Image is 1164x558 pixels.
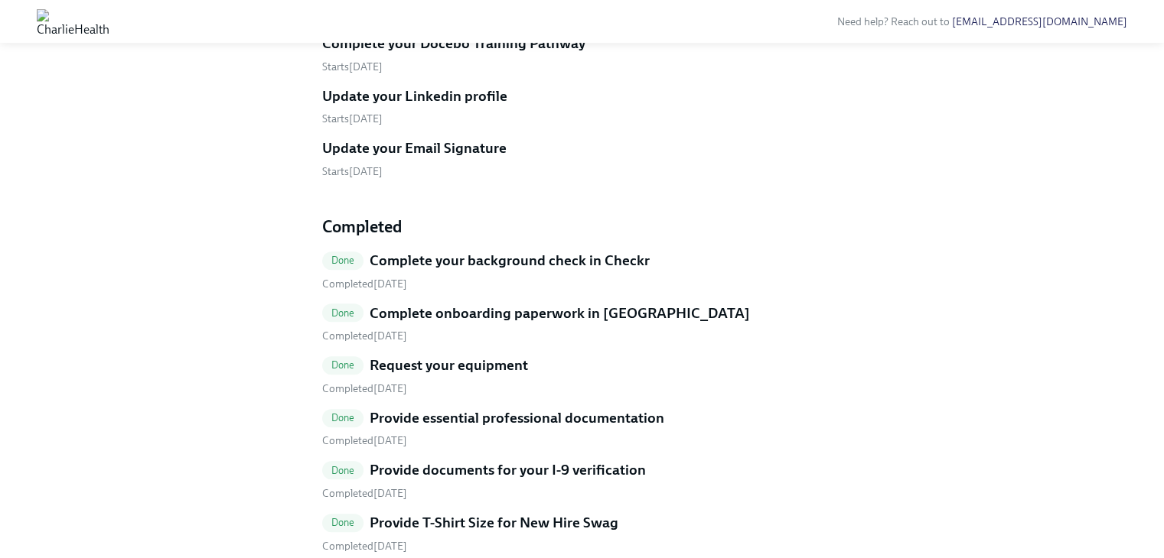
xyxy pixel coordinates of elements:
span: Tuesday, August 12th 2025, 7:52 pm [322,277,407,290]
span: Tuesday, August 12th 2025, 7:52 pm [322,382,407,395]
span: Monday, September 8th 2025, 10:00 am [322,165,383,178]
h5: Provide essential professional documentation [370,408,664,428]
span: Monday, September 8th 2025, 10:00 am [322,112,383,125]
a: DoneRequest your equipment Completed[DATE] [322,355,843,396]
h5: Complete your background check in Checkr [370,251,650,271]
h4: Completed [322,216,843,238]
a: DoneProvide essential professional documentation Completed[DATE] [322,408,843,449]
span: Tuesday, August 12th 2025, 7:52 pm [322,329,407,342]
a: DoneComplete your background check in Checkr Completed[DATE] [322,251,843,291]
span: Done [322,255,364,266]
a: Update your Linkedin profileStarts[DATE] [322,86,843,127]
a: DoneProvide T-Shirt Size for New Hire Swag Completed[DATE] [322,513,843,553]
span: Need help? Reach out to [837,15,1127,28]
h5: Request your equipment [370,355,528,375]
h5: Complete your Docebo Training Pathway [322,34,585,54]
a: DoneComplete onboarding paperwork in [GEOGRAPHIC_DATA] Completed[DATE] [322,303,843,344]
h5: Update your Email Signature [322,138,507,158]
span: Tuesday, August 12th 2025, 10:03 pm [322,434,407,447]
a: DoneProvide documents for your I-9 verification Completed[DATE] [322,460,843,501]
span: Done [322,412,364,423]
span: Monday, September 8th 2025, 10:00 am [322,60,383,73]
a: Update your Email SignatureStarts[DATE] [322,138,843,179]
span: Tuesday, August 12th 2025, 9:45 pm [322,487,407,500]
h5: Provide T-Shirt Size for New Hire Swag [370,513,618,533]
h5: Update your Linkedin profile [322,86,507,106]
span: Tuesday, August 12th 2025, 7:55 pm [322,540,407,553]
h5: Provide documents for your I-9 verification [370,460,646,480]
a: [EMAIL_ADDRESS][DOMAIN_NAME] [952,15,1127,28]
span: Done [322,465,364,476]
span: Done [322,359,364,371]
h5: Complete onboarding paperwork in [GEOGRAPHIC_DATA] [370,303,750,323]
a: Complete your Docebo Training PathwayStarts[DATE] [322,34,843,74]
span: Done [322,517,364,528]
img: CharlieHealth [37,9,109,34]
span: Done [322,307,364,319]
